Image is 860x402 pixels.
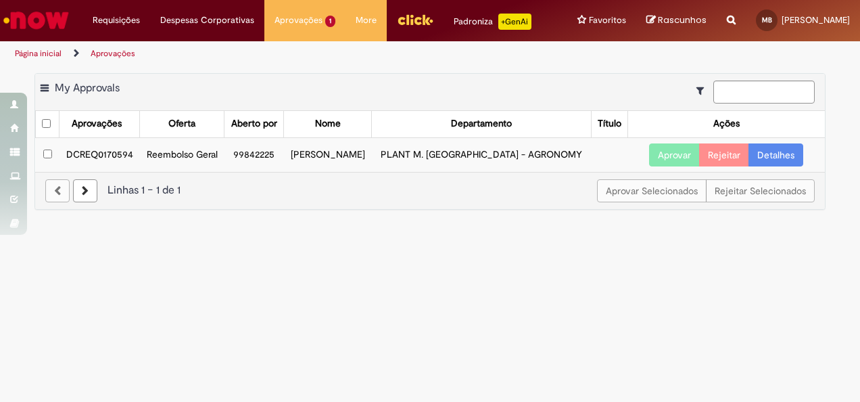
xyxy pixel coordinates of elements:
[224,137,284,172] td: 99842225
[372,137,592,172] td: PLANT M. [GEOGRAPHIC_DATA] - AGRONOMY
[59,111,140,137] th: Aprovações
[93,14,140,27] span: Requisições
[140,137,224,172] td: Reembolso Geral
[454,14,531,30] div: Padroniza
[55,81,120,95] span: My Approvals
[397,9,433,30] img: click_logo_yellow_360x200.png
[274,14,322,27] span: Aprovações
[356,14,377,27] span: More
[649,143,700,166] button: Aprovar
[15,48,62,59] a: Página inicial
[160,14,254,27] span: Despesas Corporativas
[451,117,512,131] div: Departamento
[10,41,563,66] ul: Trilhas de página
[598,117,621,131] div: Título
[91,48,135,59] a: Aprovações
[72,117,122,131] div: Aprovações
[658,14,707,26] span: Rascunhos
[699,143,749,166] button: Rejeitar
[168,117,195,131] div: Oferta
[696,86,711,95] i: Mostrar filtros para: Suas Solicitações
[325,16,335,27] span: 1
[589,14,626,27] span: Favoritos
[762,16,772,24] span: MB
[646,14,707,27] a: Rascunhos
[231,117,277,131] div: Aberto por
[713,117,740,131] div: Ações
[315,117,341,131] div: Nome
[782,14,850,26] span: [PERSON_NAME]
[1,7,71,34] img: ServiceNow
[748,143,803,166] a: Detalhes
[45,183,815,198] div: Linhas 1 − 1 de 1
[59,137,140,172] td: DCREQ0170594
[283,137,371,172] td: [PERSON_NAME]
[498,14,531,30] p: +GenAi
